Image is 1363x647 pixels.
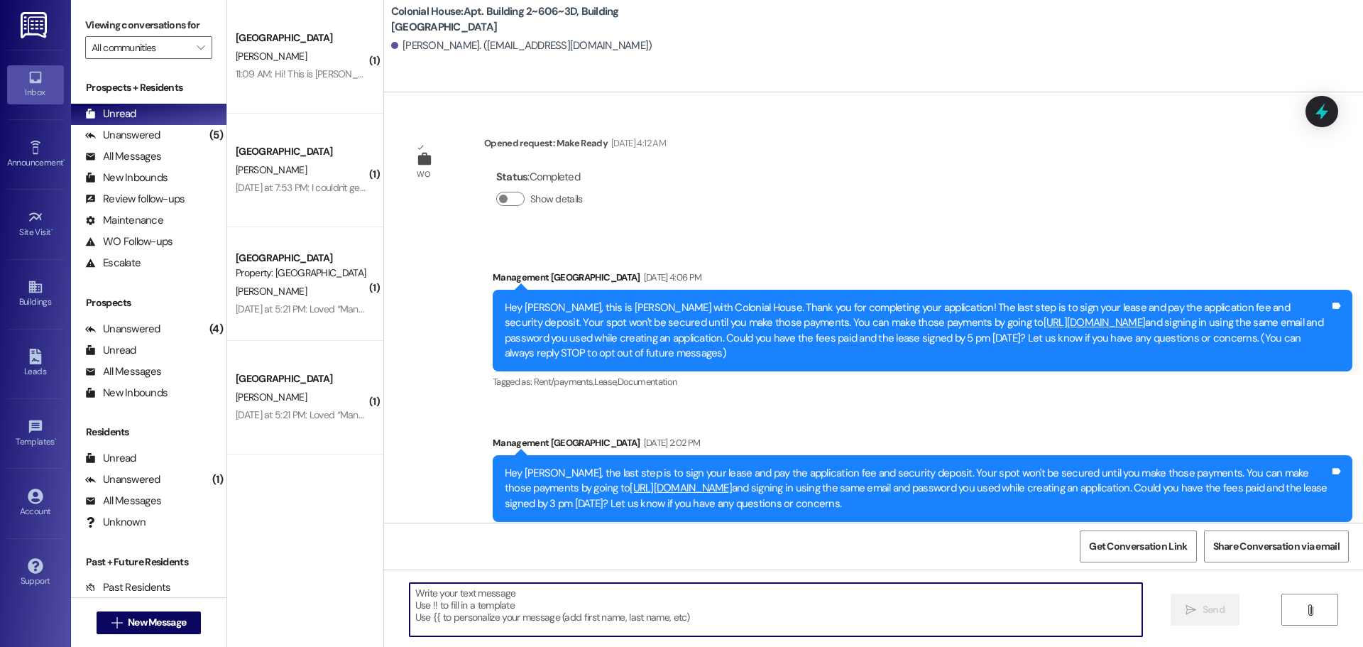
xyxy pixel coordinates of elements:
[71,80,226,95] div: Prospects + Residents
[1080,531,1196,562] button: Get Conversation Link
[530,192,583,207] label: Show details
[236,163,307,176] span: [PERSON_NAME]
[496,170,528,184] b: Status
[55,435,57,445] span: •
[51,225,53,235] span: •
[7,415,64,453] a: Templates •
[71,295,226,310] div: Prospects
[236,251,367,266] div: [GEOGRAPHIC_DATA]
[236,266,367,281] div: Property: [GEOGRAPHIC_DATA]
[534,376,594,388] span: Rent/payments ,
[85,494,161,509] div: All Messages
[7,484,64,523] a: Account
[493,371,1352,392] div: Tagged as:
[1204,531,1349,562] button: Share Conversation via email
[85,149,161,164] div: All Messages
[1186,604,1196,616] i: 
[85,343,136,358] div: Unread
[206,124,226,146] div: (5)
[85,451,136,466] div: Unread
[505,466,1330,511] div: Hey [PERSON_NAME], the last step is to sign your lease and pay the application fee and security d...
[236,67,639,80] div: 11:09 AM: Hi! This is [PERSON_NAME]'s mom - she is still on her mission. Can I sign and pay for her?
[85,386,168,401] div: New Inbounds
[640,270,702,285] div: [DATE] 4:06 PM
[1305,604,1315,616] i: 
[391,38,652,53] div: [PERSON_NAME]. ([EMAIL_ADDRESS][DOMAIN_NAME])
[236,144,367,159] div: [GEOGRAPHIC_DATA]
[7,65,64,104] a: Inbox
[1213,539,1340,554] span: Share Conversation via email
[85,213,163,228] div: Maintenance
[209,469,226,491] div: (1)
[7,554,64,592] a: Support
[63,156,65,165] span: •
[85,234,173,249] div: WO Follow-ups
[85,170,168,185] div: New Inbounds
[608,136,666,151] div: [DATE] 4:12 AM
[85,256,141,271] div: Escalate
[1044,315,1146,330] a: [URL][DOMAIN_NAME]
[496,166,589,188] div: : Completed
[71,555,226,570] div: Past + Future Residents
[236,50,307,62] span: [PERSON_NAME]
[1203,602,1225,617] span: Send
[197,42,204,53] i: 
[85,14,212,36] label: Viewing conversations for
[85,192,185,207] div: Review follow-ups
[493,435,1352,455] div: Management [GEOGRAPHIC_DATA]
[85,472,160,487] div: Unanswered
[236,391,307,403] span: [PERSON_NAME]
[236,285,307,298] span: [PERSON_NAME]
[85,107,136,121] div: Unread
[236,303,595,315] div: [DATE] at 5:21 PM: Loved “Management [GEOGRAPHIC_DATA] ([GEOGRAPHIC_DATA]): .”
[85,580,171,595] div: Past Residents
[85,364,161,379] div: All Messages
[111,617,122,629] i: 
[85,322,160,337] div: Unanswered
[640,435,701,450] div: [DATE] 2:02 PM
[630,481,732,495] a: [URL][DOMAIN_NAME]
[1171,594,1239,626] button: Send
[71,425,226,440] div: Residents
[484,136,666,156] div: Opened request: Make Ready
[618,376,677,388] span: Documentation
[236,181,593,194] div: [DATE] at 7:53 PM: I couldn't get it to let me sign in under my email or [PERSON_NAME]'s.
[236,31,367,45] div: [GEOGRAPHIC_DATA]
[92,36,190,59] input: All communities
[128,615,186,630] span: New Message
[493,270,1352,290] div: Management [GEOGRAPHIC_DATA]
[236,408,595,421] div: [DATE] at 5:21 PM: Loved “Management [GEOGRAPHIC_DATA] ([GEOGRAPHIC_DATA]): .”
[7,275,64,313] a: Buildings
[236,371,367,386] div: [GEOGRAPHIC_DATA]
[1089,539,1187,554] span: Get Conversation Link
[97,611,202,634] button: New Message
[417,167,430,182] div: WO
[7,344,64,383] a: Leads
[493,522,1352,543] div: Tagged as:
[85,515,146,530] div: Unknown
[21,12,50,38] img: ResiDesk Logo
[206,318,226,340] div: (4)
[85,128,160,143] div: Unanswered
[505,300,1330,361] div: Hey [PERSON_NAME], this is [PERSON_NAME] with Colonial House. Thank you for completing your appli...
[7,205,64,244] a: Site Visit •
[594,376,618,388] span: Lease ,
[391,4,675,35] b: Colonial House: Apt. Building 2~606~3D, Building [GEOGRAPHIC_DATA]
